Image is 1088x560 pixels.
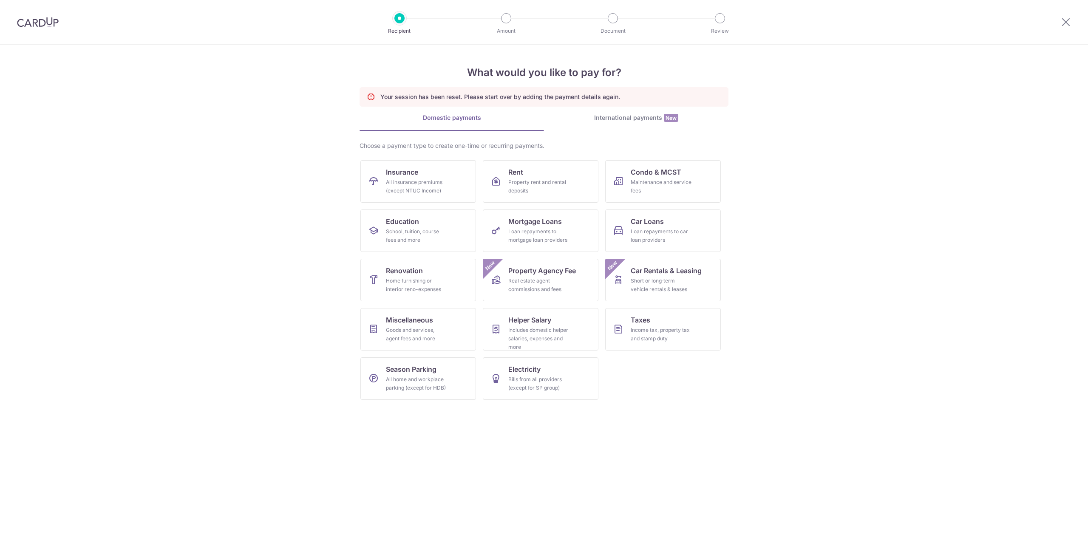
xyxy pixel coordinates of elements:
span: Condo & MCST [631,167,681,177]
span: New [483,259,497,273]
iframe: Opens a widget where you can find more information [1034,535,1079,556]
span: New [606,259,620,273]
span: New [664,114,678,122]
a: Mortgage LoansLoan repayments to mortgage loan providers [483,209,598,252]
span: Electricity [508,364,541,374]
span: Helper Salary [508,315,551,325]
a: Car Rentals & LeasingShort or long‑term vehicle rentals & leasesNew [605,259,721,301]
div: School, tuition, course fees and more [386,227,447,244]
div: All home and workplace parking (except for HDB) [386,375,447,392]
div: Home furnishing or interior reno-expenses [386,277,447,294]
p: Review [688,27,751,35]
a: Car LoansLoan repayments to car loan providers [605,209,721,252]
span: Season Parking [386,364,436,374]
span: Mortgage Loans [508,216,562,226]
a: RentProperty rent and rental deposits [483,160,598,203]
span: Taxes [631,315,650,325]
div: Income tax, property tax and stamp duty [631,326,692,343]
img: CardUp [17,17,59,27]
p: Document [581,27,644,35]
h4: What would you like to pay for? [360,65,728,80]
span: Insurance [386,167,418,177]
div: Maintenance and service fees [631,178,692,195]
div: Real estate agent commissions and fees [508,277,569,294]
div: International payments [544,113,728,122]
a: Helper SalaryIncludes domestic helper salaries, expenses and more [483,308,598,351]
span: Renovation [386,266,423,276]
div: Includes domestic helper salaries, expenses and more [508,326,569,351]
span: Car Loans [631,216,664,226]
div: Short or long‑term vehicle rentals & leases [631,277,692,294]
div: Choose a payment type to create one-time or recurring payments. [360,141,728,150]
span: Miscellaneous [386,315,433,325]
a: TaxesIncome tax, property tax and stamp duty [605,308,721,351]
a: RenovationHome furnishing or interior reno-expenses [360,259,476,301]
div: Bills from all providers (except for SP group) [508,375,569,392]
span: Rent [508,167,523,177]
p: Your session has been reset. Please start over by adding the payment details again. [380,93,620,101]
a: ElectricityBills from all providers (except for SP group) [483,357,598,400]
a: EducationSchool, tuition, course fees and more [360,209,476,252]
a: Condo & MCSTMaintenance and service fees [605,160,721,203]
span: Car Rentals & Leasing [631,266,702,276]
span: Property Agency Fee [508,266,576,276]
div: Domestic payments [360,113,544,122]
p: Amount [475,27,538,35]
p: Recipient [368,27,431,35]
div: All insurance premiums (except NTUC Income) [386,178,447,195]
div: Loan repayments to mortgage loan providers [508,227,569,244]
span: Education [386,216,419,226]
a: InsuranceAll insurance premiums (except NTUC Income) [360,160,476,203]
a: MiscellaneousGoods and services, agent fees and more [360,308,476,351]
a: Property Agency FeeReal estate agent commissions and feesNew [483,259,598,301]
div: Goods and services, agent fees and more [386,326,447,343]
a: Season ParkingAll home and workplace parking (except for HDB) [360,357,476,400]
div: Loan repayments to car loan providers [631,227,692,244]
div: Property rent and rental deposits [508,178,569,195]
